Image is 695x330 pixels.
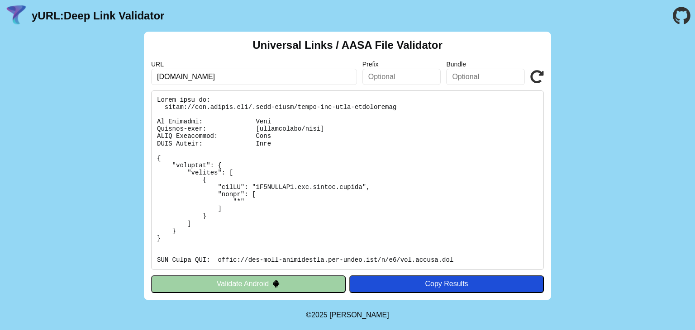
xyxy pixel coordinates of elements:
input: Optional [362,69,441,85]
img: yURL Logo [5,4,28,28]
button: Copy Results [349,275,544,292]
footer: © [306,300,389,330]
a: Michael Ibragimchayev's Personal Site [329,311,389,319]
pre: Lorem ipsu do: sitam://con.adipis.eli/.sedd-eiusm/tempo-inc-utla-etdoloremag Al Enimadmi: Veni Qu... [151,90,544,270]
input: Optional [446,69,525,85]
span: 2025 [311,311,328,319]
button: Validate Android [151,275,346,292]
div: Copy Results [354,280,539,288]
a: yURL:Deep Link Validator [32,9,164,22]
img: droidIcon.svg [272,280,280,288]
label: URL [151,61,357,68]
h2: Universal Links / AASA File Validator [252,39,443,52]
label: Prefix [362,61,441,68]
input: Required [151,69,357,85]
label: Bundle [446,61,525,68]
